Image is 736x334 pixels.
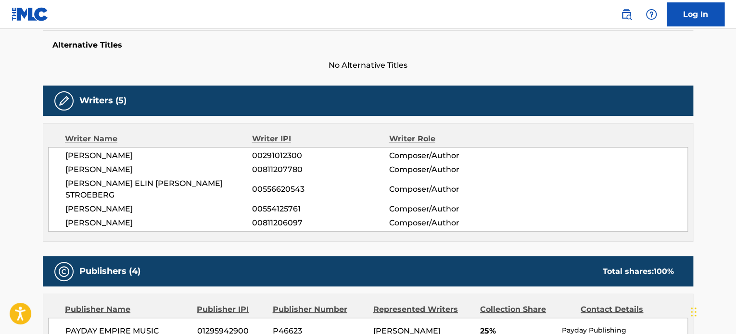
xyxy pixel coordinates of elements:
[252,133,389,145] div: Writer IPI
[65,150,252,161] span: [PERSON_NAME]
[272,304,366,315] div: Publisher Number
[389,133,513,145] div: Writer Role
[197,304,265,315] div: Publisher IPI
[389,217,513,229] span: Composer/Author
[79,95,127,106] h5: Writers (5)
[65,304,190,315] div: Publisher Name
[373,304,473,315] div: Represented Writers
[58,266,70,277] img: Publishers
[65,133,252,145] div: Writer Name
[389,150,513,161] span: Composer/Author
[65,217,252,229] span: [PERSON_NAME]
[688,288,736,334] iframe: Chat Widget
[642,5,661,24] div: Help
[646,9,657,20] img: help
[480,304,573,315] div: Collection Share
[252,150,389,161] span: 00291012300
[65,203,252,215] span: [PERSON_NAME]
[603,266,674,277] div: Total shares:
[252,203,389,215] span: 00554125761
[617,5,636,24] a: Public Search
[621,9,632,20] img: search
[389,203,513,215] span: Composer/Author
[389,184,513,195] span: Composer/Author
[252,217,389,229] span: 00811206097
[43,60,693,71] span: No Alternative Titles
[667,2,724,26] a: Log In
[12,7,49,21] img: MLC Logo
[252,164,389,175] span: 00811207780
[252,184,389,195] span: 00556620543
[52,40,684,50] h5: Alternative Titles
[389,164,513,175] span: Composer/Author
[58,95,70,107] img: Writers
[581,304,674,315] div: Contact Details
[65,164,252,175] span: [PERSON_NAME]
[654,267,674,276] span: 100 %
[65,178,252,201] span: [PERSON_NAME] ELIN [PERSON_NAME] STROEBERG
[79,266,140,277] h5: Publishers (4)
[691,297,697,326] div: Drag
